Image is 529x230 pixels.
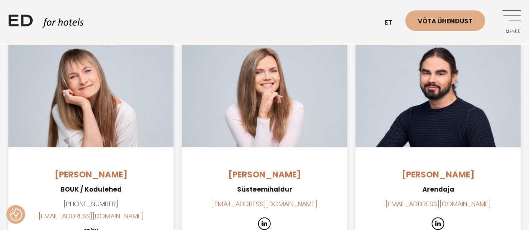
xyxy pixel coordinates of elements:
[385,199,491,209] a: [EMAIL_ADDRESS][DOMAIN_NAME]
[258,217,271,230] img: icon-in.png
[10,208,22,221] img: Revisit consent button
[432,217,444,230] img: icon-in.png
[8,13,84,33] a: ED HOTELS
[38,211,144,221] a: [EMAIL_ADDRESS][DOMAIN_NAME]
[8,198,174,222] p: [PHONE_NUMBER]
[498,10,521,33] a: Menüü
[212,199,317,209] a: [EMAIL_ADDRESS][DOMAIN_NAME]
[355,185,521,195] h5: Arendaja
[8,185,174,195] h5: BOUK / Kodulehed
[182,168,347,181] h4: [PERSON_NAME]
[380,13,405,33] a: et
[10,208,22,221] button: Nõusolekueelistused
[8,168,174,181] h4: [PERSON_NAME]
[355,168,521,181] h4: [PERSON_NAME]
[182,185,347,195] h5: Süsteemihaldur
[405,10,485,31] a: Võta ühendust
[498,29,521,34] span: Menüü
